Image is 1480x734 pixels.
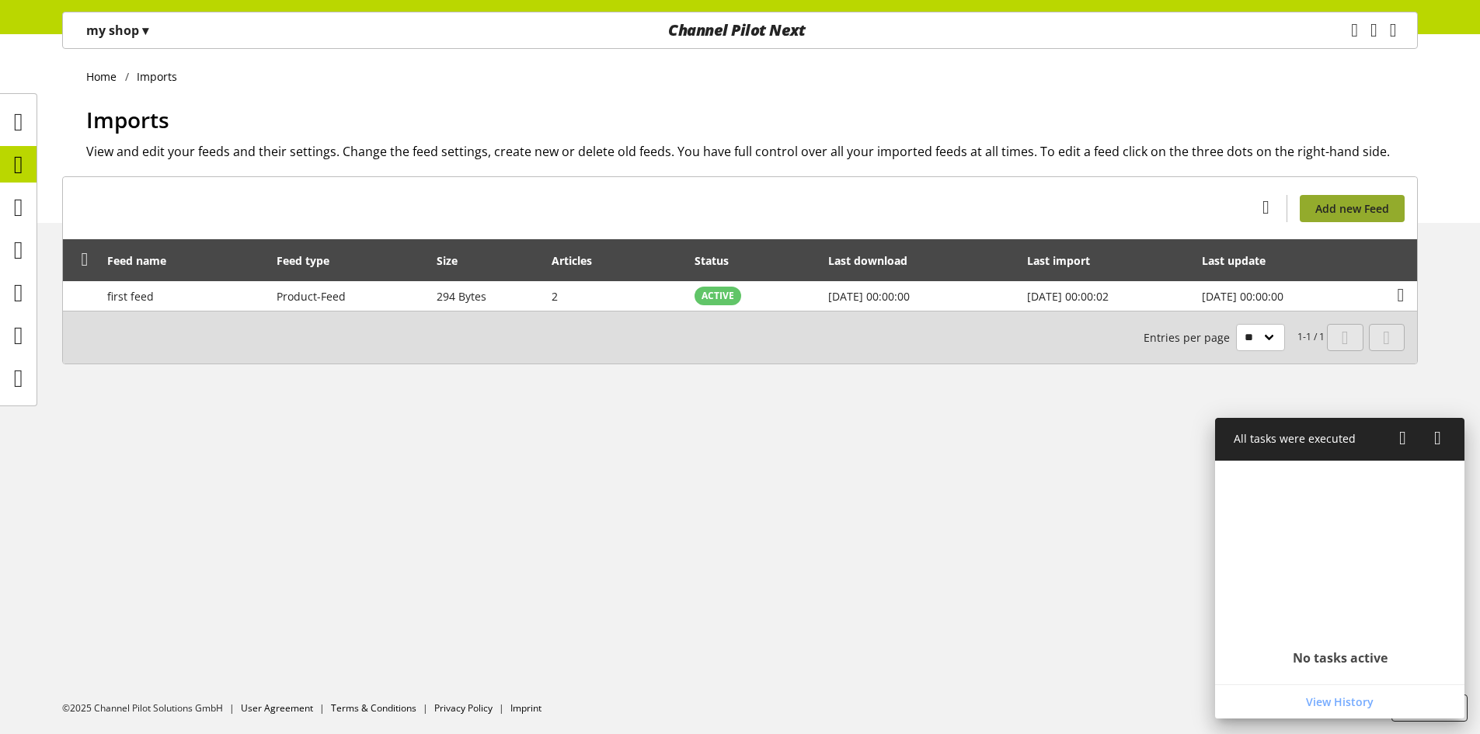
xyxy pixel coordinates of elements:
[434,701,493,715] a: Privacy Policy
[552,252,608,269] div: Articles
[71,251,93,270] div: Unlock to reorder rows
[828,252,923,269] div: Last download
[1300,195,1405,222] a: Add new Feed
[1027,252,1106,269] div: Last import
[552,289,558,304] span: 2
[828,289,910,304] span: [DATE] 00:00:00
[331,701,416,715] a: Terms & Conditions
[107,252,182,269] div: Feed name
[1234,431,1356,446] span: All tasks were executed
[241,701,313,715] a: User Agreement
[1144,329,1236,346] span: Entries per page
[1306,694,1374,710] span: View History
[1027,289,1109,304] span: [DATE] 00:00:02
[1202,252,1281,269] div: Last update
[107,289,154,304] span: first feed
[1315,200,1389,217] span: Add new Feed
[1202,289,1283,304] span: [DATE] 00:00:00
[510,701,542,715] a: Imprint
[86,68,125,85] a: Home
[702,289,734,303] span: ACTIVE
[86,142,1418,161] h2: View and edit your feeds and their settings. Change the feed settings, create new or delete old f...
[1144,324,1325,351] small: 1-1 / 1
[437,289,486,304] span: 294 Bytes
[62,12,1418,49] nav: main navigation
[695,252,744,269] div: Status
[86,105,169,134] span: Imports
[277,289,346,304] span: Product-Feed
[1218,688,1461,715] a: View History
[142,22,148,39] span: ▾
[62,701,241,715] li: ©2025 Channel Pilot Solutions GmbH
[1293,650,1388,666] h2: No tasks active
[277,252,345,269] div: Feed type
[86,21,148,40] p: my shop
[77,251,93,267] span: Unlock to reorder rows
[437,252,473,269] div: Size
